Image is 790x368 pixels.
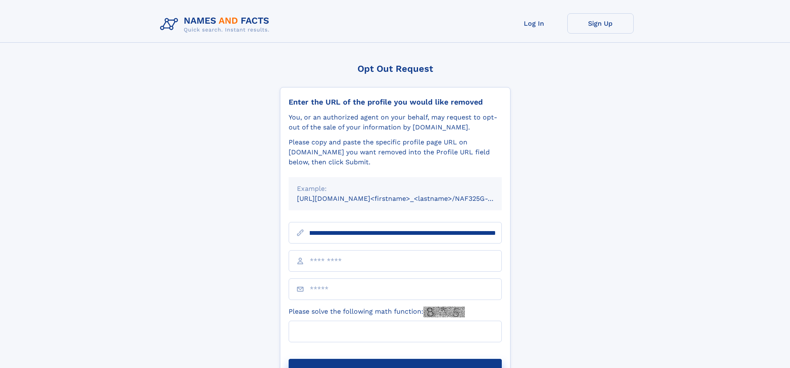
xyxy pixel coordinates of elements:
[157,13,276,36] img: Logo Names and Facts
[289,112,502,132] div: You, or an authorized agent on your behalf, may request to opt-out of the sale of your informatio...
[297,195,518,202] small: [URL][DOMAIN_NAME]<firstname>_<lastname>/NAF325G-xxxxxxxx
[280,63,510,74] div: Opt Out Request
[501,13,567,34] a: Log In
[289,97,502,107] div: Enter the URL of the profile you would like removed
[297,184,493,194] div: Example:
[289,307,465,317] label: Please solve the following math function:
[289,137,502,167] div: Please copy and paste the specific profile page URL on [DOMAIN_NAME] you want removed into the Pr...
[567,13,634,34] a: Sign Up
